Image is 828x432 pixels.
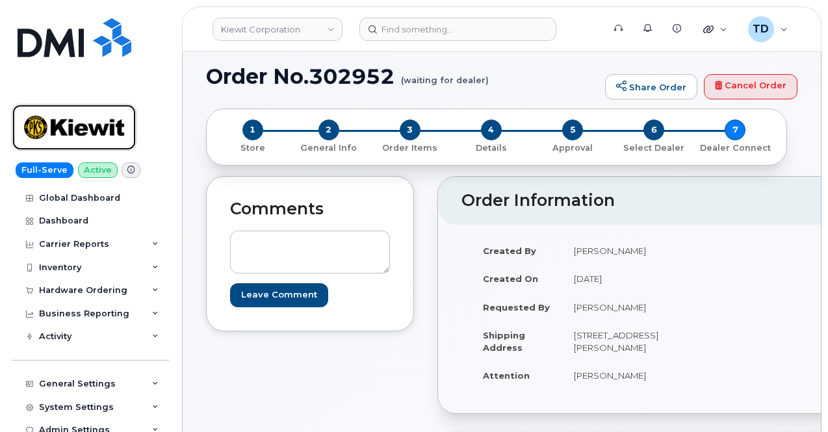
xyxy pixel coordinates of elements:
[562,293,704,322] td: [PERSON_NAME]
[217,140,288,154] a: 1 Store
[222,142,283,154] p: Store
[369,140,450,154] a: 3 Order Items
[481,120,502,140] span: 4
[483,302,550,312] strong: Requested By
[242,120,263,140] span: 1
[401,65,489,85] small: (waiting for dealer)
[483,330,525,353] strong: Shipping Address
[537,142,608,154] p: Approval
[643,120,664,140] span: 6
[456,142,526,154] p: Details
[450,140,532,154] a: 4 Details
[293,142,364,154] p: General Info
[739,16,797,42] div: Tauriq Dixon
[288,140,369,154] a: 2 General Info
[562,120,583,140] span: 5
[483,370,530,381] strong: Attention
[206,65,599,88] h1: Order No.302952
[230,283,328,307] input: Leave Comment
[532,140,614,154] a: 5 Approval
[619,142,690,154] p: Select Dealer
[694,16,736,42] div: Quicklinks
[614,140,695,154] a: 6 Select Dealer
[562,264,704,293] td: [DATE]
[483,246,536,256] strong: Created By
[771,375,818,422] iframe: Messenger Launcher
[374,142,445,154] p: Order Items
[562,321,704,361] td: [STREET_ADDRESS][PERSON_NAME]
[605,74,697,100] a: Share Order
[562,361,704,390] td: [PERSON_NAME]
[230,200,390,218] h2: Comments
[704,74,797,100] a: Cancel Order
[483,273,538,284] strong: Created On
[400,120,420,140] span: 3
[562,236,704,265] td: [PERSON_NAME]
[318,120,339,140] span: 2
